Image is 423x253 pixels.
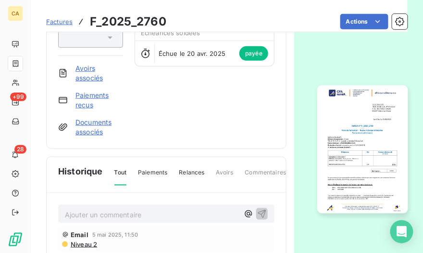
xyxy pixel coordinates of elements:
[239,46,268,61] span: payée
[92,232,138,238] span: 5 mai 2025, 11:50
[8,6,23,21] div: CA
[14,145,26,154] span: 28
[141,29,200,37] span: Échéances soldées
[10,93,26,101] span: +99
[71,231,88,239] span: Email
[75,118,123,137] a: Documents associés
[159,50,225,57] span: Échue le 20 avr. 2025
[70,240,97,248] span: Niveau 2
[75,91,123,110] a: Paiements reçus
[46,18,73,26] span: Factures
[8,232,23,247] img: Logo LeanPay
[75,64,123,83] a: Avoirs associés
[114,168,127,186] span: Tout
[138,168,167,185] span: Paiements
[390,220,413,243] div: Open Intercom Messenger
[245,168,286,185] span: Commentaires
[340,14,388,29] button: Actions
[179,168,204,185] span: Relances
[46,17,73,27] a: Factures
[8,94,23,110] a: +99
[58,165,103,178] span: Historique
[90,13,166,30] h3: F_2025_2760
[317,85,408,213] img: invoice_thumbnail
[216,168,234,185] span: Avoirs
